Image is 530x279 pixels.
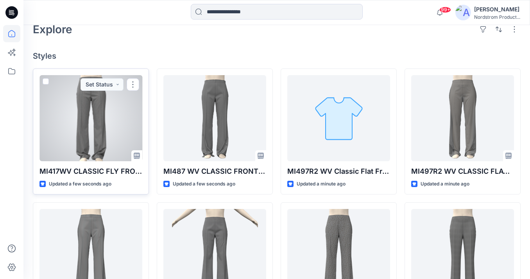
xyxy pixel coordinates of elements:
[411,166,514,177] p: MI497R2 WV CLASSIC FLAT FRONT RV
[49,180,111,188] p: Updated a few seconds ago
[39,166,142,177] p: MI417WV CLASSIC FLY FRONT - KW
[163,75,266,161] a: MI487 WV CLASSIC FRONT TROUSER MU
[439,7,451,13] span: 99+
[39,75,142,161] a: MI417WV CLASSIC FLY FRONT - KW
[287,75,390,161] a: MI497R2 WV Classic Flat Front RC
[173,180,235,188] p: Updated a few seconds ago
[455,5,471,20] img: avatar
[33,51,521,61] h4: Styles
[33,23,72,36] h2: Explore
[287,166,390,177] p: MI497R2 WV Classic Flat Front RC
[163,166,266,177] p: MI487 WV CLASSIC FRONT TROUSER MU
[474,14,520,20] div: Nordstrom Product...
[297,180,346,188] p: Updated a minute ago
[421,180,469,188] p: Updated a minute ago
[474,5,520,14] div: [PERSON_NAME]
[411,75,514,161] a: MI497R2 WV CLASSIC FLAT FRONT RV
